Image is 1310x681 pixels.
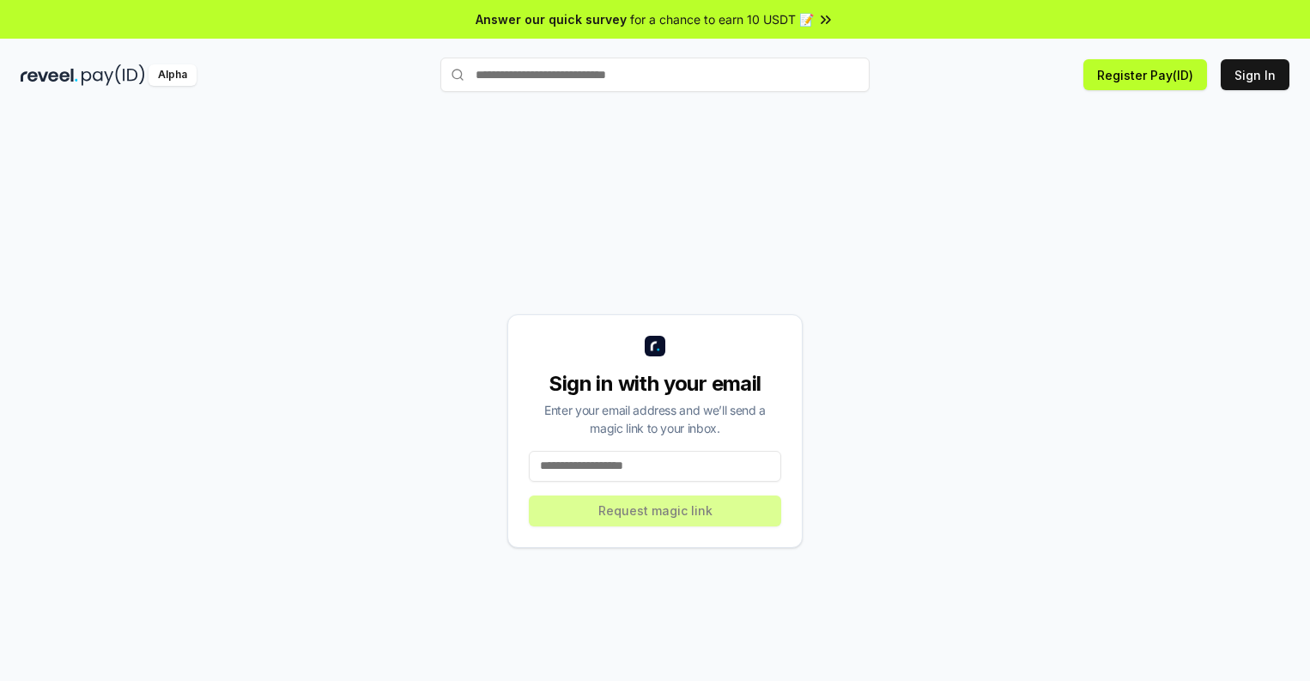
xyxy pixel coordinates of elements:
img: pay_id [82,64,145,86]
span: for a chance to earn 10 USDT 📝 [630,10,814,28]
img: logo_small [645,336,665,356]
div: Alpha [149,64,197,86]
div: Sign in with your email [529,370,781,398]
span: Answer our quick survey [476,10,627,28]
button: Register Pay(ID) [1083,59,1207,90]
img: reveel_dark [21,64,78,86]
div: Enter your email address and we’ll send a magic link to your inbox. [529,401,781,437]
button: Sign In [1221,59,1289,90]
